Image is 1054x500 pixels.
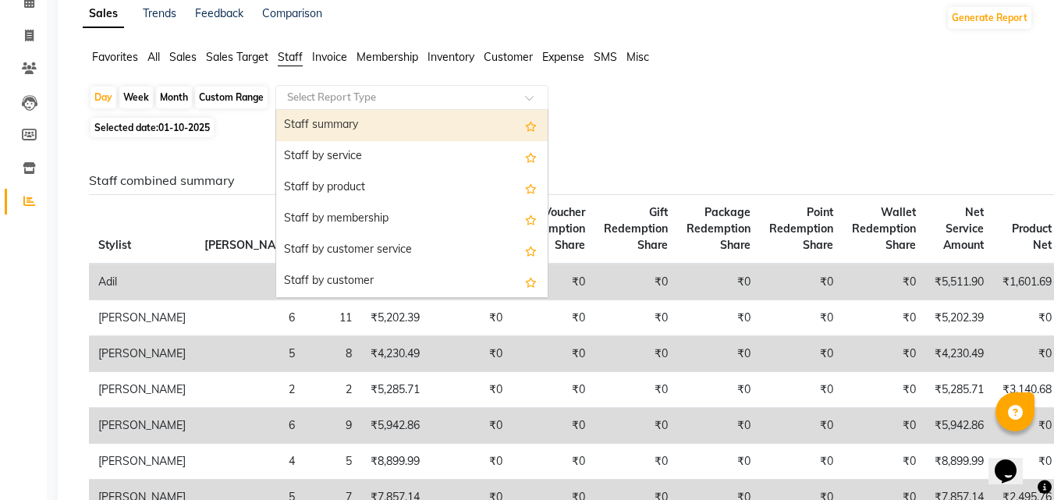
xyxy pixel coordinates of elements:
[90,87,116,108] div: Day
[512,336,594,372] td: ₹0
[760,264,843,300] td: ₹0
[276,204,548,235] div: Staff by membership
[312,50,347,64] span: Invoice
[195,6,243,20] a: Feedback
[195,300,304,336] td: 6
[429,336,512,372] td: ₹0
[276,266,548,297] div: Staff by customer
[158,122,210,133] span: 01-10-2025
[525,116,537,135] span: Add this report to Favorites List
[594,336,677,372] td: ₹0
[89,264,195,300] td: Adil
[278,50,303,64] span: Staff
[760,336,843,372] td: ₹0
[304,408,361,444] td: 9
[206,50,268,64] span: Sales Target
[943,205,984,252] span: Net Service Amount
[512,300,594,336] td: ₹0
[677,408,760,444] td: ₹0
[428,50,474,64] span: Inventory
[512,264,594,300] td: ₹0
[169,50,197,64] span: Sales
[769,205,833,252] span: Point Redemption Share
[195,372,304,408] td: 2
[429,444,512,480] td: ₹0
[525,272,537,291] span: Add this report to Favorites List
[361,444,429,480] td: ₹8,899.99
[361,408,429,444] td: ₹5,942.86
[988,438,1038,484] iframe: chat widget
[843,372,925,408] td: ₹0
[594,300,677,336] td: ₹0
[594,372,677,408] td: ₹0
[760,372,843,408] td: ₹0
[925,336,993,372] td: ₹4,230.49
[195,336,304,372] td: 5
[843,336,925,372] td: ₹0
[98,238,131,252] span: Stylist
[677,300,760,336] td: ₹0
[512,444,594,480] td: ₹0
[92,50,138,64] span: Favorites
[361,372,429,408] td: ₹5,285.71
[156,87,192,108] div: Month
[677,444,760,480] td: ₹0
[429,300,512,336] td: ₹0
[304,372,361,408] td: 2
[89,408,195,444] td: [PERSON_NAME]
[594,50,617,64] span: SMS
[525,179,537,197] span: Add this report to Favorites List
[304,444,361,480] td: 5
[925,264,993,300] td: ₹5,511.90
[542,50,584,64] span: Expense
[843,408,925,444] td: ₹0
[521,205,585,252] span: Voucher Redemption Share
[760,444,843,480] td: ₹0
[760,408,843,444] td: ₹0
[304,336,361,372] td: 8
[677,264,760,300] td: ₹0
[852,205,916,252] span: Wallet Redemption Share
[626,50,649,64] span: Misc
[925,444,993,480] td: ₹8,899.99
[925,372,993,408] td: ₹5,285.71
[262,6,322,20] a: Comparison
[594,264,677,300] td: ₹0
[119,87,153,108] div: Week
[89,300,195,336] td: [PERSON_NAME]
[304,300,361,336] td: 11
[429,372,512,408] td: ₹0
[357,50,418,64] span: Membership
[89,372,195,408] td: [PERSON_NAME]
[147,50,160,64] span: All
[843,444,925,480] td: ₹0
[1012,222,1052,252] span: Product Net
[843,264,925,300] td: ₹0
[429,408,512,444] td: ₹0
[361,336,429,372] td: ₹4,230.49
[512,408,594,444] td: ₹0
[484,50,533,64] span: Customer
[89,444,195,480] td: [PERSON_NAME]
[525,241,537,260] span: Add this report to Favorites List
[677,372,760,408] td: ₹0
[195,444,304,480] td: 4
[276,110,548,141] div: Staff summary
[687,205,751,252] span: Package Redemption Share
[276,141,548,172] div: Staff by service
[843,300,925,336] td: ₹0
[276,235,548,266] div: Staff by customer service
[594,444,677,480] td: ₹0
[760,300,843,336] td: ₹0
[925,300,993,336] td: ₹5,202.39
[195,87,268,108] div: Custom Range
[276,172,548,204] div: Staff by product
[275,109,548,298] ng-dropdown-panel: Options list
[604,205,668,252] span: Gift Redemption Share
[512,372,594,408] td: ₹0
[948,7,1031,29] button: Generate Report
[89,336,195,372] td: [PERSON_NAME]
[90,118,214,137] span: Selected date:
[594,408,677,444] td: ₹0
[89,173,1020,188] h6: Staff combined summary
